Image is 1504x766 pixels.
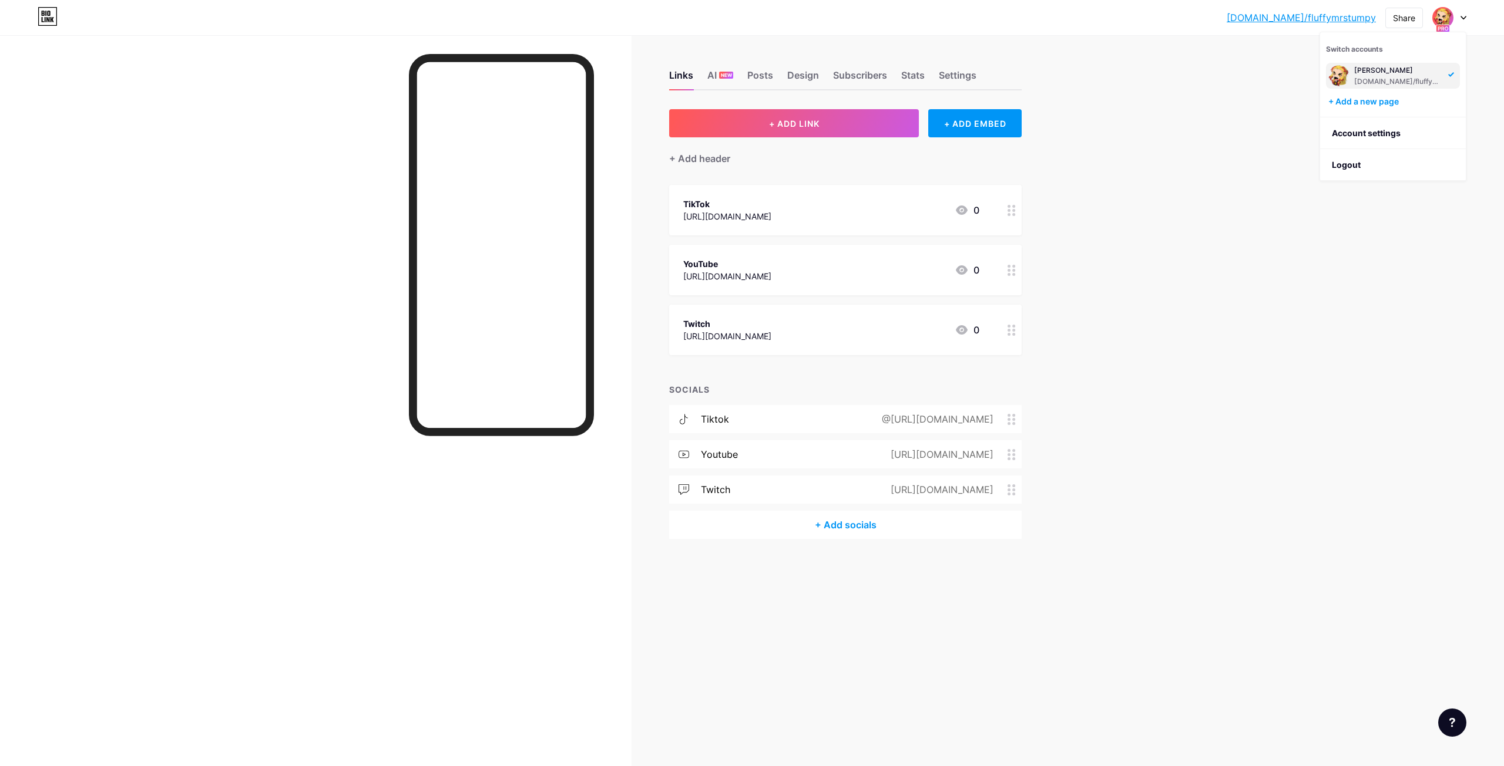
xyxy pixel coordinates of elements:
div: [PERSON_NAME] [1354,66,1445,75]
div: twitch [701,482,730,497]
div: SOCIALS [669,383,1022,396]
div: [URL][DOMAIN_NAME] [872,447,1008,461]
div: [URL][DOMAIN_NAME] [683,210,771,222]
div: YouTube [683,258,771,270]
div: + Add socials [669,511,1022,539]
span: + ADD LINK [769,119,820,129]
div: 0 [955,203,979,217]
div: + Add a new page [1328,96,1460,107]
div: AI [707,68,733,89]
div: TikTok [683,198,771,210]
div: @[URL][DOMAIN_NAME] [863,412,1008,426]
div: Settings [939,68,976,89]
img: fluffymrstumpy [1328,65,1349,86]
div: youtube [701,447,738,461]
span: Switch accounts [1326,45,1383,53]
div: tiktok [701,412,729,426]
div: 0 [955,323,979,337]
div: Share [1393,12,1415,24]
div: + Add header [669,151,730,166]
div: Links [669,68,693,89]
div: + ADD EMBED [928,109,1022,137]
li: Logout [1320,149,1466,181]
div: [DOMAIN_NAME]/fluffymrstumpy [1354,77,1445,86]
button: + ADD LINK [669,109,919,137]
div: [URL][DOMAIN_NAME] [683,330,771,342]
div: Design [787,68,819,89]
span: NEW [721,72,732,79]
div: Twitch [683,318,771,330]
div: [URL][DOMAIN_NAME] [683,270,771,282]
div: Stats [901,68,925,89]
img: fluffymrstumpy [1433,8,1452,27]
div: Subscribers [833,68,887,89]
div: [URL][DOMAIN_NAME] [872,482,1008,497]
div: 0 [955,263,979,277]
a: Account settings [1320,117,1466,149]
div: Posts [747,68,773,89]
a: [DOMAIN_NAME]/fluffymrstumpy [1227,11,1376,25]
